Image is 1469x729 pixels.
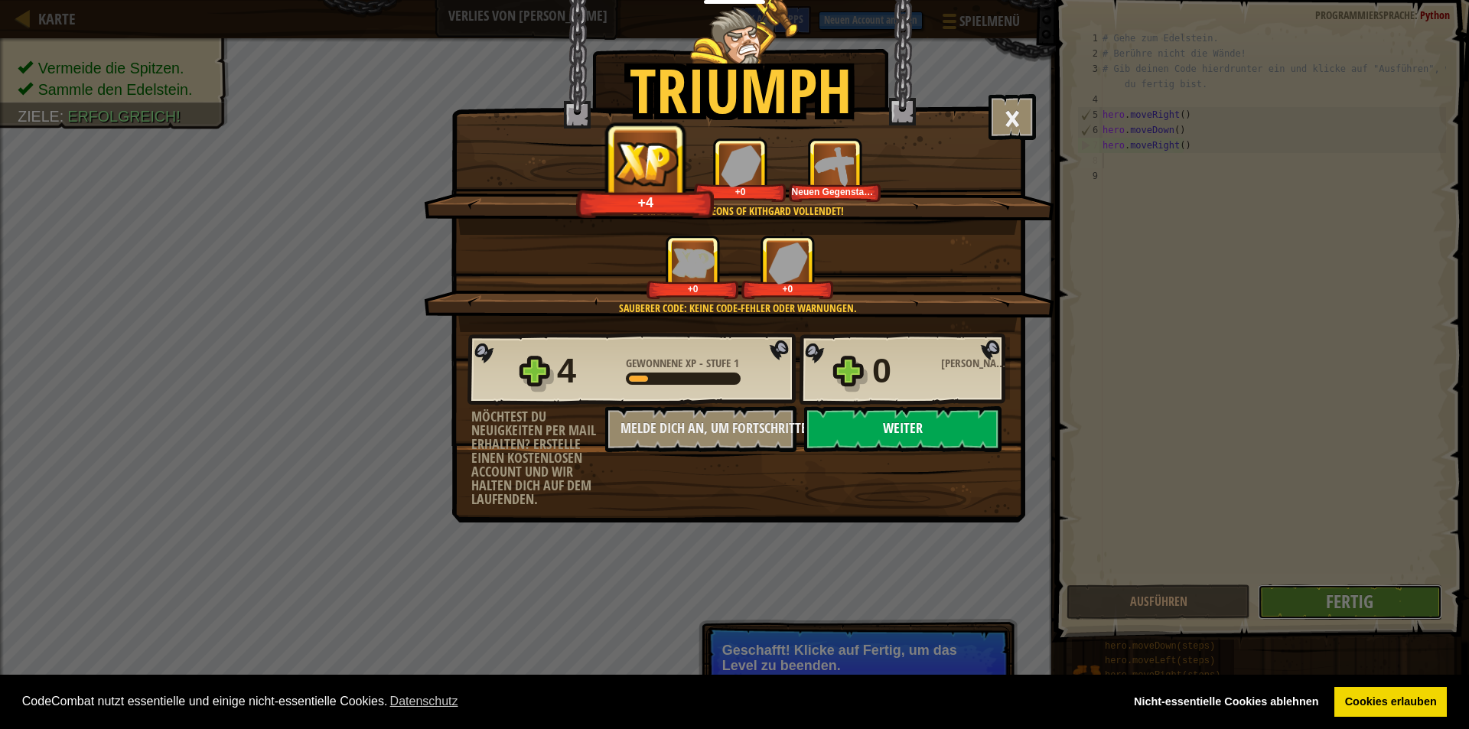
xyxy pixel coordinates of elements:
[744,283,831,295] div: +0
[1334,687,1447,718] a: allow cookies
[497,203,979,219] div: Du hast die Dungeons of Kithgard vollendet!
[626,356,739,370] div: -
[792,186,878,197] div: Neuen Gegenstand gewonnen
[804,406,1002,452] button: Weiter
[734,355,739,371] span: 1
[497,301,979,316] div: Sauberer Code: keine Code-Fehler oder Warnungen.
[1123,687,1329,718] a: deny cookies
[989,94,1036,140] button: ×
[672,248,715,278] img: Gewonnene XP
[872,347,932,395] div: 0
[557,347,617,395] div: 4
[941,356,1010,370] div: [PERSON_NAME]
[614,141,679,186] img: Gewonnene XP
[650,283,736,295] div: +0
[721,145,761,187] img: Gewonnene Edelsteine
[581,194,711,211] div: +4
[22,690,1112,713] span: CodeCombat nutzt essentielle und einige nicht-essentielle Cookies.
[630,57,852,124] h1: Triumph
[697,186,783,197] div: +0
[703,355,734,371] span: Stufe
[471,410,605,506] div: Möchtest du Neuigkeiten per Mail erhalten? Erstelle einen kostenlosen Account und wir halten dich...
[626,355,699,371] span: Gewonnene XP
[605,406,796,452] button: Melde dich an, um Fortschritte zu speichern.
[768,242,808,284] img: Gewonnene Edelsteine
[814,145,856,187] img: Neuen Gegenstand gewonnen
[387,690,460,713] a: learn more about cookies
